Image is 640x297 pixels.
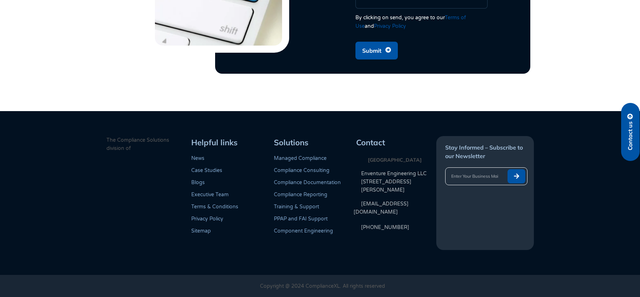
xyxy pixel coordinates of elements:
a: Blogs [191,179,205,186]
span: Contact us [627,121,634,150]
a: [PHONE_NUMBER] [361,224,409,230]
img: A phone icon representing a telephone number [354,222,359,225]
a: Managed Compliance [274,155,327,161]
span: Submit [362,44,381,57]
a: Component Engineering [274,228,333,234]
a: Compliance Consulting [274,167,329,173]
a: PPAP and FAI Support [274,216,328,222]
strong: [GEOGRAPHIC_DATA] [368,157,422,163]
a: Training & Support [274,204,319,210]
p: Copyright @ 2024 ComplianceXL. All rights reserved [126,282,520,290]
a: Terms & Conditions [191,204,238,210]
a: News [191,155,204,161]
a: Compliance Reporting [274,192,327,198]
a: Privacy Policy [191,216,223,222]
img: enventure-light-logo_s [106,151,166,165]
a: Privacy Policy [374,23,406,29]
img: A pin icon representing a location [354,168,359,171]
span: Helpful links [191,137,238,147]
span: Contact [356,137,385,147]
a: Sitemap [191,228,211,234]
span: Solutions [274,137,308,147]
a: Contact us [621,103,640,161]
a: [EMAIL_ADDRESS][DOMAIN_NAME] [354,201,409,215]
p: The Compliance Solutions division of [106,136,189,152]
img: The LinkedIn Logo [109,218,118,226]
a: Executive Team [191,192,229,198]
a: Compliance Documentation [274,179,341,186]
button: Submit [355,42,398,59]
img: An envelope representing an email [354,198,359,202]
img: The Twitter Logo [125,218,132,225]
span: Stay Informed – Subscribe to our Newsletter [445,144,523,160]
a: Enventure Engineering LLC[STREET_ADDRESS][PERSON_NAME] [361,170,435,194]
div: By clicking on send, you agree to our and [355,14,488,31]
input: Enter Your Business Mail ID [446,169,505,183]
a: Case Studies [191,167,222,173]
